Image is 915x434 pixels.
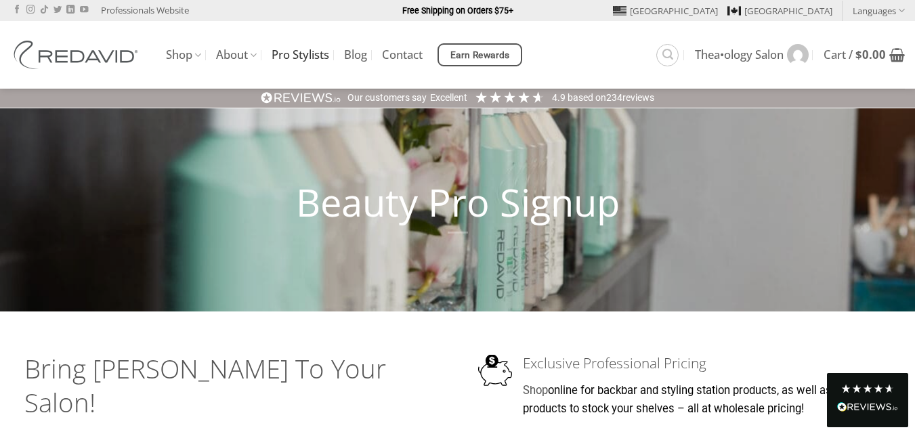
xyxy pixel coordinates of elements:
a: Earn Rewards [438,43,522,66]
div: Our customers say [347,91,427,105]
span: Earn Rewards [450,48,510,63]
a: Follow on LinkedIn [66,5,75,15]
span: $ [855,47,862,62]
a: Follow on Twitter [54,5,62,15]
a: [GEOGRAPHIC_DATA] [727,1,832,21]
a: [GEOGRAPHIC_DATA] [613,1,718,21]
span: 234 [606,92,622,103]
p: online for backbar and styling station products, as well as retail products to stock your shelves... [523,382,891,418]
div: Read All Reviews [837,399,898,417]
img: REVIEWS.io [837,402,898,412]
a: Search [656,44,679,66]
h3: Exclusive Professional Pricing [523,352,891,374]
span: Thea•ology Salon [695,49,784,60]
div: Read All Reviews [827,373,908,427]
span: 4.9 [552,92,568,103]
a: Follow on Facebook [13,5,21,15]
a: Blog [344,43,367,67]
span: Cart / [824,49,886,60]
div: 4.91 Stars [474,90,545,104]
div: 4.8 Stars [840,383,895,394]
a: Follow on YouTube [80,5,88,15]
h2: Bring [PERSON_NAME] To Your Salon! [24,352,438,420]
a: About [216,42,257,68]
a: Languages [853,1,905,20]
a: Pro Stylists [272,43,329,67]
a: Follow on TikTok [40,5,48,15]
a: Follow on Instagram [26,5,35,15]
strong: Beauty Pro Signup [296,176,620,227]
strong: Free Shipping on Orders $75+ [402,5,513,16]
a: Shop [523,384,548,397]
span: Based on [568,92,606,103]
a: Thea•ology Salon [695,37,809,72]
div: Excellent [430,91,467,105]
img: REVIEWS.io [261,91,341,104]
bdi: 0.00 [855,47,886,62]
img: REDAVID Salon Products | United States [10,41,146,69]
span: reviews [622,92,654,103]
a: Shop [166,42,201,68]
a: View cart [824,40,905,70]
a: Contact [382,43,423,67]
